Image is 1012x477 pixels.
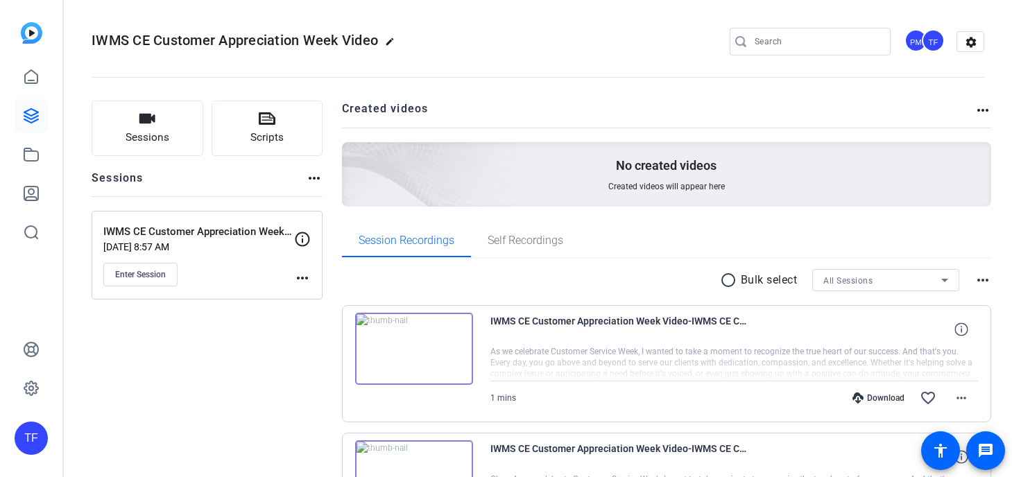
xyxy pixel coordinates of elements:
[922,29,946,53] ngx-avatar: Trevor Frederick
[608,181,725,192] span: Created videos will appear here
[103,224,294,240] p: IWMS CE Customer Appreciation Week Video
[92,170,144,196] h2: Sessions
[977,442,994,459] mat-icon: message
[932,442,949,459] mat-icon: accessibility
[187,5,517,306] img: Creted videos background
[957,32,985,53] mat-icon: settings
[103,241,294,252] p: [DATE] 8:57 AM
[741,272,798,288] p: Bulk select
[823,276,873,286] span: All Sessions
[904,29,927,52] div: PM
[126,130,169,146] span: Sessions
[953,390,970,406] mat-icon: more_horiz
[306,170,323,187] mat-icon: more_horiz
[922,29,945,52] div: TF
[103,263,178,286] button: Enter Session
[21,22,42,44] img: blue-gradient.svg
[490,313,747,346] span: IWMS CE Customer Appreciation Week Video-IWMS CE Customer Appreciation Week Video-Al Riviezzo1-20...
[904,29,929,53] ngx-avatar: Patrick McCarthy
[92,32,378,49] span: IWMS CE Customer Appreciation Week Video
[755,33,880,50] input: Search
[385,37,402,53] mat-icon: edit
[294,270,311,286] mat-icon: more_horiz
[359,235,454,246] span: Session Recordings
[846,392,911,404] div: Download
[355,313,473,385] img: thumb-nail
[720,272,741,288] mat-icon: radio_button_unchecked
[92,101,203,156] button: Sessions
[920,390,936,406] mat-icon: favorite_border
[490,393,516,403] span: 1 mins
[212,101,323,156] button: Scripts
[490,440,747,474] span: IWMS CE Customer Appreciation Week Video-IWMS CE Customer Appreciation Week Video-Al Riviezzo1-20...
[488,235,563,246] span: Self Recordings
[250,130,284,146] span: Scripts
[975,272,991,288] mat-icon: more_horiz
[15,422,48,455] div: TF
[616,157,717,174] p: No created videos
[342,101,975,128] h2: Created videos
[115,269,166,280] span: Enter Session
[975,102,991,119] mat-icon: more_horiz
